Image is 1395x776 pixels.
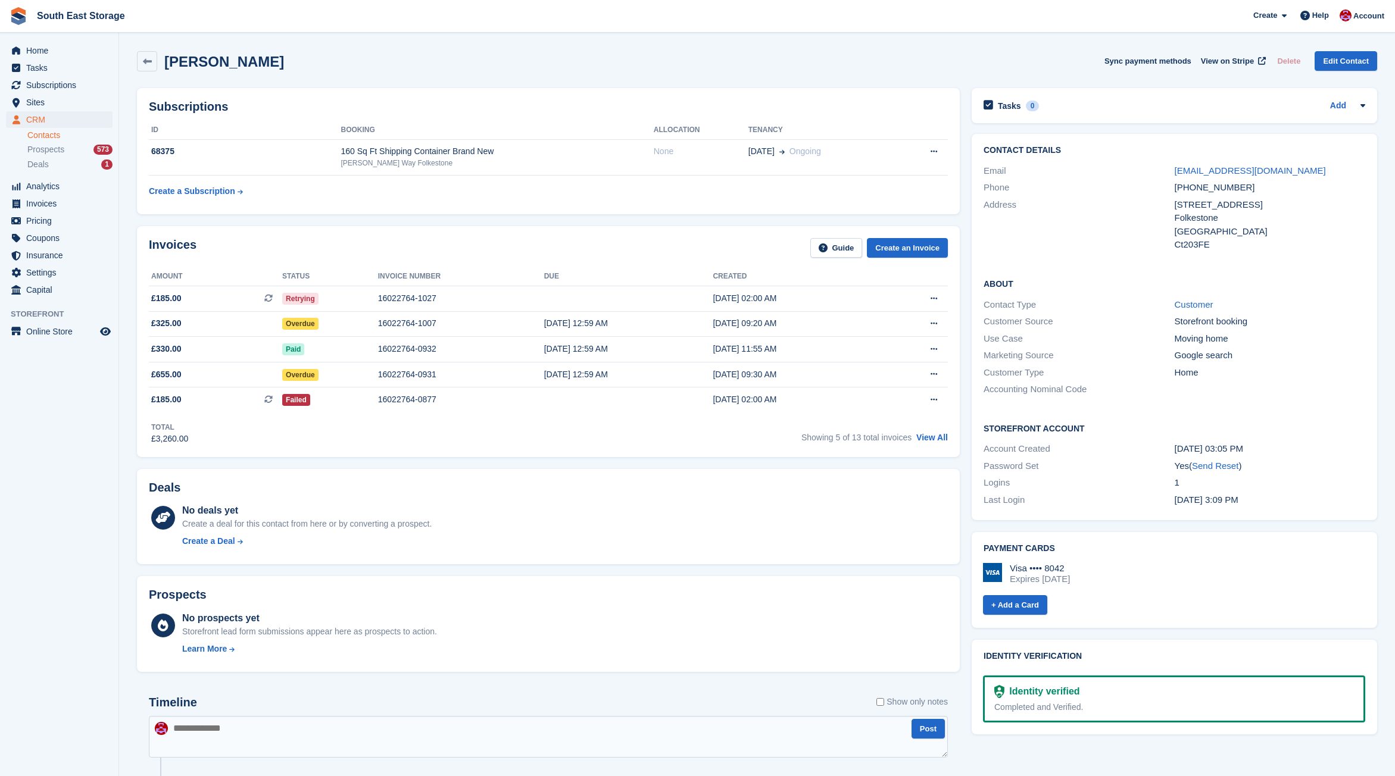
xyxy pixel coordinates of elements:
div: [PHONE_NUMBER] [1175,181,1366,195]
a: Contacts [27,130,113,141]
span: Failed [282,394,310,406]
img: Roger Norris [1340,10,1352,21]
th: Tenancy [748,121,897,140]
a: + Add a Card [983,595,1047,615]
div: Contact Type [984,298,1175,312]
a: Create an Invoice [867,238,948,258]
a: South East Storage [32,6,130,26]
div: 1 [101,159,113,170]
div: [DATE] 12:59 AM [544,317,713,330]
div: Folkestone [1175,211,1366,225]
span: Insurance [26,247,98,264]
div: Expires [DATE] [1010,574,1070,584]
th: Allocation [654,121,748,140]
a: Send Reset [1192,461,1238,471]
a: menu [6,230,113,246]
div: [DATE] 09:20 AM [713,317,882,330]
div: None [654,145,748,158]
a: Deals 1 [27,158,113,171]
div: [PERSON_NAME] Way Folkestone [341,158,654,168]
a: Prospects 573 [27,143,113,156]
div: Identity verified [1004,684,1079,699]
a: View All [916,433,948,442]
div: No prospects yet [182,611,437,625]
span: Overdue [282,318,319,330]
span: CRM [26,111,98,128]
div: Completed and Verified. [994,701,1354,714]
div: Total [151,422,188,433]
span: Storefront [11,308,118,320]
span: Showing 5 of 13 total invoices [801,433,912,442]
div: Moving home [1175,332,1366,346]
a: View on Stripe [1196,51,1268,71]
div: Use Case [984,332,1175,346]
h2: Tasks [998,101,1021,111]
img: stora-icon-8386f47178a22dfd0bd8f6a31ec36ba5ce8667c1dd55bd0f319d3a0aa187defe.svg [10,7,27,25]
span: Subscriptions [26,77,98,93]
a: menu [6,77,113,93]
span: View on Stripe [1201,55,1254,67]
button: Sync payment methods [1104,51,1191,71]
div: Visa •••• 8042 [1010,563,1070,574]
a: menu [6,281,113,298]
div: [DATE] 03:05 PM [1175,442,1366,456]
h2: Identity verification [984,652,1365,661]
h2: [PERSON_NAME] [164,54,284,70]
div: [DATE] 12:59 AM [544,368,713,381]
a: Add [1330,99,1346,113]
span: Home [26,42,98,59]
img: Identity Verification Ready [994,685,1004,698]
h2: Prospects [149,588,207,602]
div: Phone [984,181,1175,195]
span: Tasks [26,60,98,76]
div: Customer Type [984,366,1175,380]
div: [DATE] 02:00 AM [713,393,882,406]
h2: About [984,277,1365,289]
a: [EMAIL_ADDRESS][DOMAIN_NAME] [1175,165,1326,176]
div: Home [1175,366,1366,380]
div: Address [984,198,1175,252]
div: Logins [984,476,1175,490]
div: Ct203FE [1175,238,1366,252]
span: Coupons [26,230,98,246]
div: [STREET_ADDRESS] [1175,198,1366,212]
span: Pricing [26,212,98,229]
span: Account [1353,10,1384,22]
th: ID [149,121,341,140]
th: Status [282,267,378,286]
a: Edit Contact [1315,51,1377,71]
span: £185.00 [151,393,182,406]
a: menu [6,247,113,264]
span: Paid [282,343,304,355]
span: Help [1312,10,1329,21]
span: Create [1253,10,1277,21]
a: menu [6,178,113,195]
div: Yes [1175,459,1366,473]
span: Overdue [282,369,319,381]
div: Customer Source [984,315,1175,328]
span: £330.00 [151,343,182,355]
div: 0 [1026,101,1040,111]
span: Deals [27,159,49,170]
div: [DATE] 12:59 AM [544,343,713,355]
span: Online Store [26,323,98,340]
label: Show only notes [876,696,948,708]
th: Booking [341,121,654,140]
span: Retrying [282,293,319,305]
div: Email [984,164,1175,178]
div: Marketing Source [984,349,1175,362]
a: menu [6,111,113,128]
th: Due [544,267,713,286]
th: Invoice number [378,267,544,286]
div: 573 [93,145,113,155]
span: Settings [26,264,98,281]
button: Delete [1272,51,1305,71]
h2: Payment cards [984,544,1365,553]
div: 16022764-0931 [378,368,544,381]
span: Sites [26,94,98,111]
input: Show only notes [876,696,884,708]
a: menu [6,195,113,212]
div: Storefront lead form submissions appear here as prospects to action. [182,625,437,638]
span: ( ) [1189,461,1241,471]
div: Create a Deal [182,535,235,547]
